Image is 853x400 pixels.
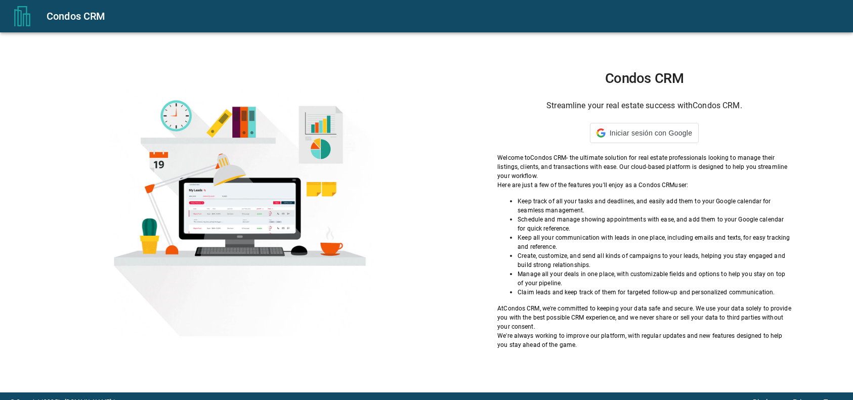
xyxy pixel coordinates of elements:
p: Keep all your communication with leads in one place, including emails and texts, for easy trackin... [518,233,791,251]
p: Here are just a few of the features you'll enjoy as a Condos CRM user: [497,181,791,190]
span: Iniciar sesión con Google [610,129,692,137]
p: Welcome to Condos CRM - the ultimate solution for real estate professionals looking to manage the... [497,153,791,181]
p: We're always working to improve our platform, with regular updates and new features designed to h... [497,331,791,349]
p: Claim leads and keep track of them for targeted follow-up and personalized communication. [518,288,791,297]
h6: Streamline your real estate success with Condos CRM . [497,99,791,113]
p: Create, customize, and send all kinds of campaigns to your leads, helping you stay engaged and bu... [518,251,791,270]
p: Keep track of all your tasks and deadlines, and easily add them to your Google calendar for seaml... [518,197,791,215]
div: Condos CRM [47,8,841,24]
p: Manage all your deals in one place, with customizable fields and options to help you stay on top ... [518,270,791,288]
p: Schedule and manage showing appointments with ease, and add them to your Google calendar for quic... [518,215,791,233]
p: At Condos CRM , we're committed to keeping your data safe and secure. We use your data solely to ... [497,304,791,331]
div: Iniciar sesión con Google [590,123,699,143]
h1: Condos CRM [497,70,791,86]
